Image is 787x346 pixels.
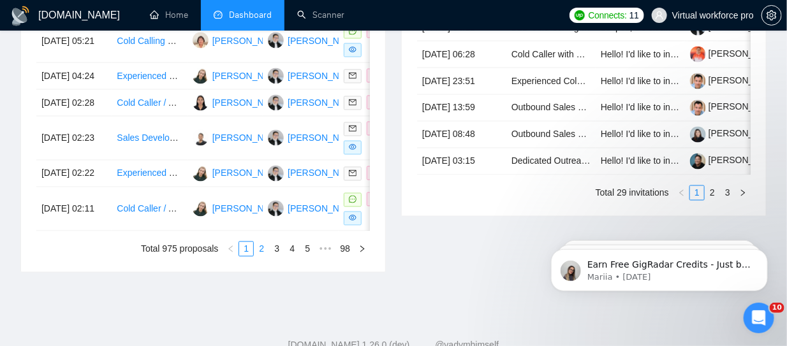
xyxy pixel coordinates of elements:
[721,186,735,200] a: 3
[193,168,286,178] a: YB[PERSON_NAME]
[268,132,437,142] a: LB[PERSON_NAME] [PERSON_NAME]
[300,242,314,256] a: 5
[511,76,758,86] a: Experienced Cold Calling Agency Needed for Pharma Account
[117,71,326,81] a: Experienced Sales Caller Needed for CRM Outreach
[705,185,720,201] li: 2
[511,129,763,140] a: Outbound Sales Closer– $6/hr Base + Commission + Residuals
[193,203,286,213] a: YB[PERSON_NAME]
[284,241,300,257] li: 4
[761,10,782,20] a: setting
[268,68,284,84] img: LB
[506,95,596,122] td: Outbound Sales Closer– $6/hr Base + Commission + Residuals
[336,242,354,256] a: 98
[193,34,286,45] a: JA[PERSON_NAME]
[720,185,735,201] li: 3
[212,96,286,110] div: [PERSON_NAME]
[193,132,286,142] a: CN[PERSON_NAME]
[117,97,310,108] a: Cold Caller / Appointment Setter Virtual Assistant
[212,202,286,216] div: [PERSON_NAME]
[690,186,704,200] a: 1
[690,155,782,166] a: [PERSON_NAME]
[739,189,747,197] span: right
[690,75,782,85] a: [PERSON_NAME]
[417,41,506,68] td: [DATE] 06:28
[506,41,596,68] td: Cold Caller with Minimal Accent Needed
[300,241,315,257] li: 5
[349,46,357,54] span: eye
[349,169,357,177] span: mail
[112,187,187,231] td: Cold Caller / Appointment Setter for Pool Management Services (HOAs, Country Clubs, Luxury Estates)
[349,99,357,106] span: mail
[212,166,286,180] div: [PERSON_NAME]
[335,241,355,257] li: 98
[36,187,112,231] td: [DATE] 02:11
[288,131,437,145] div: [PERSON_NAME] [PERSON_NAME]
[589,8,627,22] span: Connects:
[288,69,437,83] div: [PERSON_NAME] [PERSON_NAME]
[36,19,112,63] td: [DATE] 05:21
[193,166,209,182] img: YB
[268,34,437,45] a: LB[PERSON_NAME] [PERSON_NAME]
[227,245,235,253] span: left
[735,185,751,201] button: right
[268,95,284,111] img: LB
[212,69,286,83] div: [PERSON_NAME]
[705,186,719,200] a: 2
[229,10,272,20] span: Dashboard
[36,63,112,90] td: [DATE] 04:24
[268,70,437,80] a: LB[PERSON_NAME] [PERSON_NAME]
[36,90,112,117] td: [DATE] 02:28
[254,241,269,257] li: 2
[193,97,286,107] a: AE[PERSON_NAME]
[349,143,357,151] span: eye
[193,95,209,111] img: AE
[288,96,437,110] div: [PERSON_NAME] [PERSON_NAME]
[349,196,357,203] span: message
[417,68,506,95] td: [DATE] 23:51
[150,10,188,20] a: homeHome
[239,241,254,257] li: 1
[689,185,705,201] li: 1
[239,242,253,256] a: 1
[358,245,366,253] span: right
[417,95,506,122] td: [DATE] 13:59
[193,68,209,84] img: YB
[678,189,686,197] span: left
[511,49,670,59] a: Cold Caller with Minimal Accent Needed
[268,32,284,48] img: LB
[212,131,286,145] div: [PERSON_NAME]
[268,201,284,217] img: LB
[349,214,357,222] span: eye
[690,102,782,112] a: [PERSON_NAME]
[268,203,437,213] a: LB[PERSON_NAME] [PERSON_NAME]
[355,241,370,257] li: Next Page
[117,36,299,46] a: Cold Calling Specialist for Self-Sourced Leads
[315,241,335,257] span: •••
[315,241,335,257] li: Next 5 Pages
[288,34,437,48] div: [PERSON_NAME] [PERSON_NAME]
[112,19,187,63] td: Cold Calling Specialist for Self-Sourced Leads
[112,117,187,161] td: Sales Development Representative with Fluent American English
[117,204,527,214] a: Cold Caller / Appointment Setter for Pool Management Services (HOAs, Country Clubs, Luxury Estates)
[511,103,763,113] a: Outbound Sales Closer– $6/hr Base + Commission + Residuals
[254,242,268,256] a: 2
[270,242,284,256] a: 3
[349,72,357,80] span: mail
[223,241,239,257] button: left
[117,133,374,143] a: Sales Development Representative with Fluent American English
[269,241,284,257] li: 3
[690,48,782,59] a: [PERSON_NAME]
[288,166,437,180] div: [PERSON_NAME] [PERSON_NAME]
[36,161,112,187] td: [DATE] 02:22
[288,202,437,216] div: [PERSON_NAME] [PERSON_NAME]
[506,122,596,148] td: Outbound Sales Closer– $6/hr Base + Commission + Residuals
[674,185,689,201] li: Previous Page
[349,125,357,133] span: mail
[511,156,724,166] a: Dedicated Outreach Specialist – Employer Acquisition
[770,303,784,313] span: 10
[417,148,506,175] td: [DATE] 03:15
[629,8,639,22] span: 11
